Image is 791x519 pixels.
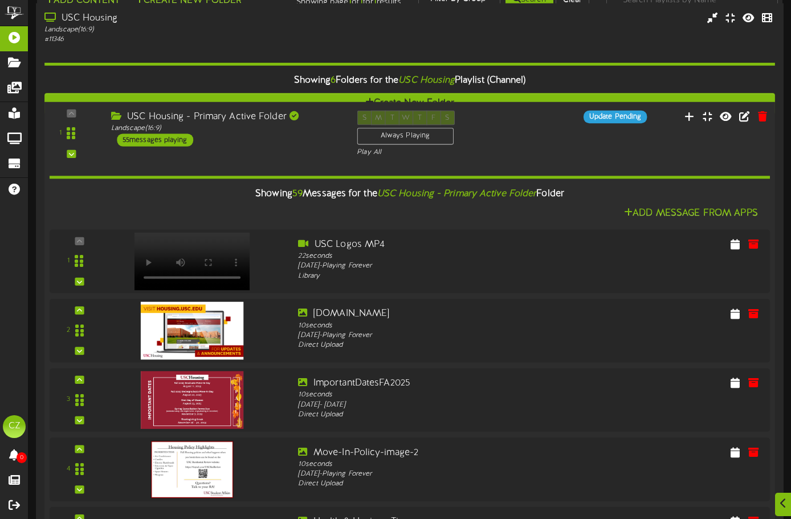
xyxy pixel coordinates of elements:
div: Update Pending [584,111,647,123]
div: USC Housing - Primary Active Folder [111,111,340,124]
div: Direct Upload [298,340,581,350]
i: USC Housing - Primary Active Folder [377,189,537,199]
img: 355ebe3c-9b2b-4fb5-a12b-04873e6f2ea3.jpg [150,440,234,498]
div: 10 seconds [298,390,581,400]
div: Showing Folders for the Playlist (Channel) [36,68,784,93]
div: Always Playing [357,128,453,145]
div: 55 messages playing [117,133,193,146]
img: be6c3767-e068-41d9-b667-f3eb0086a26c.jpg [141,371,243,429]
div: USC Housing [44,12,339,25]
div: [DATE] - Playing Forever [298,331,581,340]
div: Library [298,271,581,281]
div: [DOMAIN_NAME] [298,307,581,321]
div: [DATE] - Playing Forever [298,261,581,271]
button: Add Message From Apps [621,206,761,221]
i: USC Housing [398,75,454,86]
div: [DATE] - Playing Forever [298,469,581,479]
div: 10 seconds [298,321,581,330]
div: [DATE] - [DATE] [298,400,581,409]
div: Direct Upload [298,479,581,489]
div: Showing Messages for the Folder [41,182,779,206]
div: CZ [3,415,26,438]
div: Move-In-Policy-image-2 [298,446,581,459]
div: Landscape ( 16:9 ) [111,124,340,133]
div: Direct Upload [298,410,581,420]
div: ImportantDatesFA2025 [298,377,581,390]
img: f178b5d0-1b16-4a8b-8848-1ec877d34465.jpg [141,302,243,359]
span: 59 [292,189,303,199]
div: 22 seconds [298,252,581,261]
div: 10 seconds [298,459,581,469]
div: Landscape ( 16:9 ) [44,25,339,35]
div: # 11346 [44,35,339,44]
div: USC Logos MP4 [298,238,581,252]
button: Create New Folder [44,93,775,114]
span: 0 [17,452,27,463]
span: 6 [331,75,336,86]
div: Play All [357,148,524,157]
